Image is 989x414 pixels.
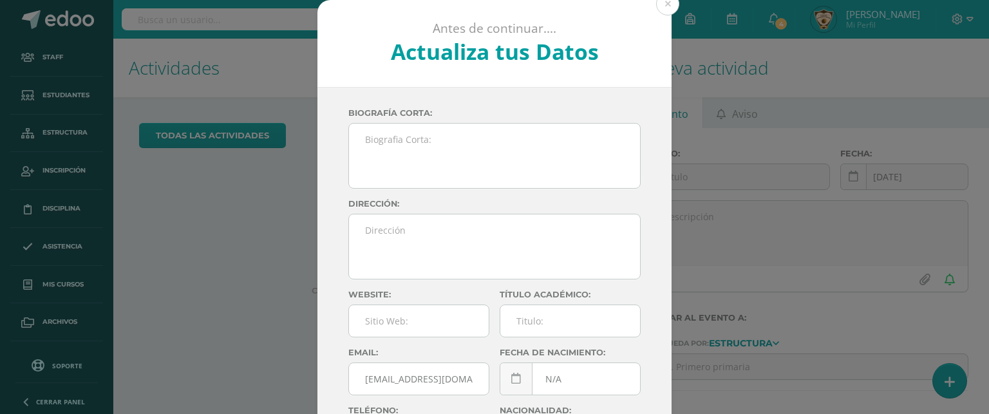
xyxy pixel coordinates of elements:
label: Dirección: [348,199,641,209]
input: Correo Electronico: [349,363,489,395]
label: Fecha de nacimiento: [500,348,641,357]
label: Título académico: [500,290,641,299]
label: Email: [348,348,489,357]
input: Fecha de Nacimiento: [500,363,640,395]
label: Biografía corta: [348,108,641,118]
label: Website: [348,290,489,299]
h2: Actualiza tus Datos [352,37,637,66]
input: Sitio Web: [349,305,489,337]
p: Antes de continuar.... [352,21,637,37]
input: Titulo: [500,305,640,337]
